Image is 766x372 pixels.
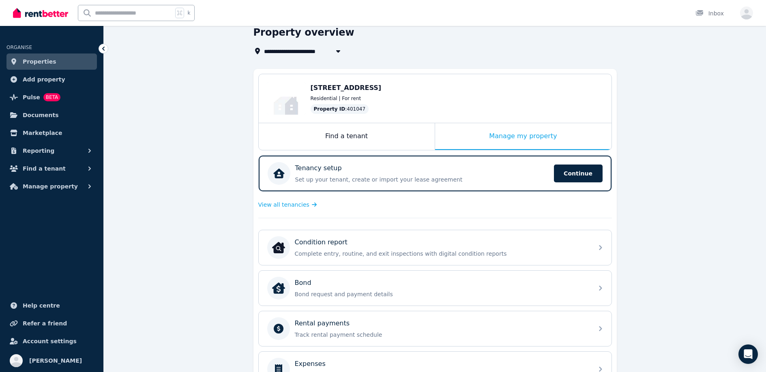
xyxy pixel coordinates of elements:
span: Find a tenant [23,164,66,173]
a: Help centre [6,297,97,314]
span: Properties [23,57,56,66]
p: Set up your tenant, create or import your lease agreement [295,175,549,184]
span: Reporting [23,146,54,156]
p: Tenancy setup [295,163,342,173]
span: Property ID [314,106,345,112]
p: Condition report [295,237,348,247]
span: Account settings [23,336,77,346]
p: Rental payments [295,319,350,328]
img: Condition report [272,241,285,254]
span: Manage property [23,182,78,191]
span: Residential | For rent [311,95,361,102]
a: Tenancy setupSet up your tenant, create or import your lease agreementContinue [259,156,612,191]
a: Documents [6,107,97,123]
p: Complete entry, routine, and exit inspections with digital condition reports [295,250,588,258]
div: Manage my property [435,123,612,150]
span: Marketplace [23,128,62,138]
span: Help centre [23,301,60,310]
span: [PERSON_NAME] [29,356,82,366]
img: RentBetter [13,7,68,19]
a: Rental paymentsTrack rental payment schedule [259,311,612,346]
span: View all tenancies [258,201,309,209]
a: Properties [6,53,97,70]
a: Refer a friend [6,315,97,331]
a: Condition reportCondition reportComplete entry, routine, and exit inspections with digital condit... [259,230,612,265]
div: Inbox [695,9,724,17]
img: Bond [272,282,285,295]
div: : 401047 [311,104,369,114]
div: Find a tenant [259,123,435,150]
button: Reporting [6,143,97,159]
h1: Property overview [253,26,354,39]
span: Pulse [23,92,40,102]
span: Continue [554,165,603,182]
p: Expenses [295,359,326,369]
span: Documents [23,110,59,120]
a: View all tenancies [258,201,317,209]
a: BondBondBond request and payment details [259,271,612,306]
a: Marketplace [6,125,97,141]
span: k [187,10,190,16]
p: Bond [295,278,311,288]
button: Manage property [6,178,97,195]
button: Find a tenant [6,160,97,177]
a: PulseBETA [6,89,97,105]
a: Account settings [6,333,97,349]
span: Refer a friend [23,319,67,328]
div: Open Intercom Messenger [738,344,758,364]
span: ORGANISE [6,45,32,50]
span: Add property [23,75,65,84]
span: [STREET_ADDRESS] [311,84,382,92]
p: Track rental payment schedule [295,331,588,339]
a: Add property [6,71,97,88]
p: Bond request and payment details [295,290,588,298]
span: BETA [43,93,60,101]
